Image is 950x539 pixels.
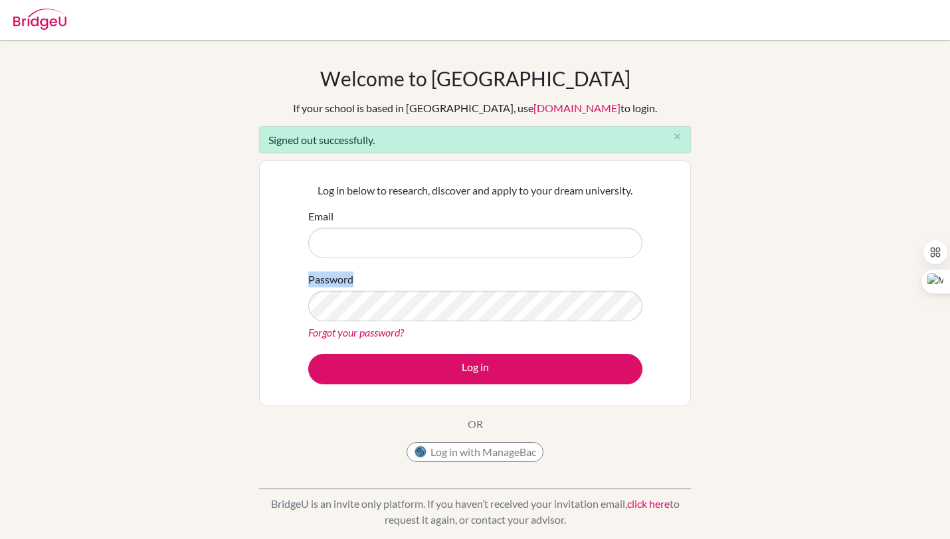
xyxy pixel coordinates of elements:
a: Forgot your password? [308,326,404,339]
label: Password [308,271,353,287]
p: BridgeU is an invite only platform. If you haven’t received your invitation email, to request it ... [259,496,691,528]
label: Email [308,208,333,224]
p: Log in below to research, discover and apply to your dream university. [308,183,642,198]
p: OR [468,416,483,432]
h1: Welcome to [GEOGRAPHIC_DATA] [320,66,630,90]
div: Signed out successfully. [259,126,691,153]
button: Log in with ManageBac [407,442,543,462]
i: close [672,131,682,141]
button: Close [664,127,690,147]
a: [DOMAIN_NAME] [533,102,620,114]
a: click here [627,497,670,510]
img: Bridge-U [13,9,66,30]
button: Log in [308,354,642,384]
div: If your school is based in [GEOGRAPHIC_DATA], use to login. [293,100,657,116]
